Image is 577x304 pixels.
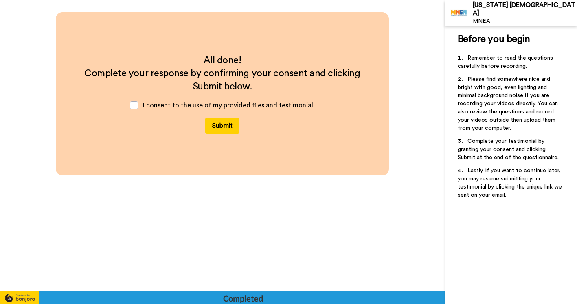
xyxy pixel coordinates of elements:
span: Lastly, if you want to continue later, you may resume submitting your testimonial by clicking the... [458,168,564,198]
span: Complete your response by confirming your consent and clicking Submit below. [84,69,362,91]
div: [US_STATE] [DEMOGRAPHIC_DATA] [473,1,577,17]
span: I consent to the use of my provided files and testimonial. [143,102,315,109]
div: Completed [223,293,262,304]
button: Submit [205,118,239,134]
span: Complete your testimonial by granting your consent and clicking Submit at the end of the question... [458,138,559,160]
span: Please find somewhere nice and bright with good, even lighting and minimal background noise if yo... [458,76,559,131]
span: Remember to read the questions carefully before recording. [458,55,555,69]
span: Before you begin [458,34,530,44]
span: All done! [204,55,241,65]
img: Profile Image [449,3,469,23]
div: MNEA [473,18,577,25]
